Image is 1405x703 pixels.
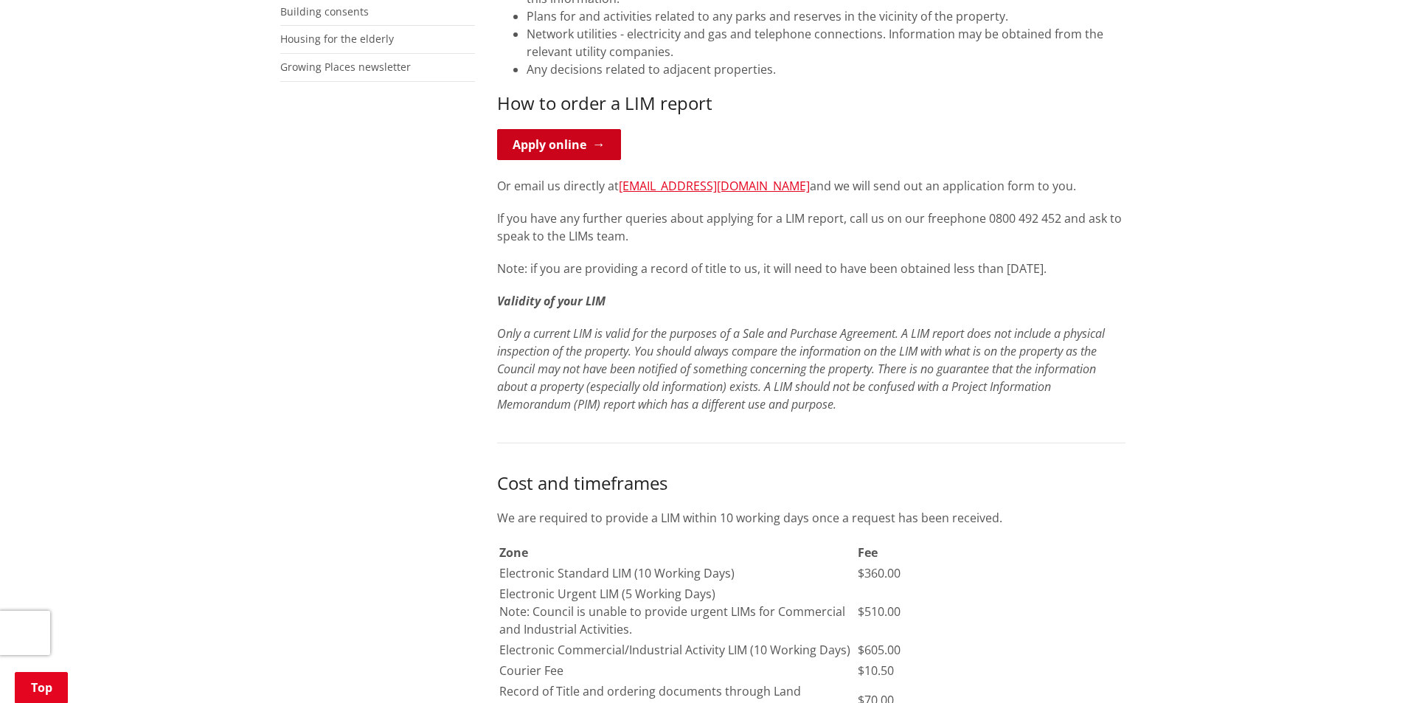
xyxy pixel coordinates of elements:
[857,661,1117,680] td: $10.50
[497,260,1125,277] p: Note: if you are providing a record of title to us, it will need to have been obtained less than ...
[280,4,369,18] a: Building consents
[497,177,1125,195] p: Or email us directly at and we will send out an application form to you.
[1337,641,1390,694] iframe: Messenger Launcher
[497,473,1125,494] h3: Cost and timeframes
[858,544,878,561] strong: Fee
[280,60,411,74] a: Growing Places newsletter
[280,32,394,46] a: Housing for the elderly
[497,293,606,309] em: Validity of your LIM
[619,178,810,194] a: [EMAIL_ADDRESS][DOMAIN_NAME]
[497,209,1125,245] p: If you have any further queries about applying for a LIM report, call us on our freephone 0800 49...
[527,7,1125,25] li: Plans for and activities related to any parks and reserves in the vicinity of the property.
[857,564,1117,583] td: $360.00
[527,60,1125,78] li: Any decisions related to adjacent properties.
[497,325,1105,412] em: Only a current LIM is valid for the purposes of a Sale and Purchase Agreement. A LIM report does ...
[497,509,1125,527] p: We are required to provide a LIM within 10 working days once a request has been received.
[499,640,856,659] td: Electronic Commercial/Industrial Activity LIM (10 Working Days)
[499,584,856,639] td: Electronic Urgent LIM (5 Working Days) Note: Council is unable to provide urgent LIMs for Commerc...
[857,584,1117,639] td: $510.00
[499,544,528,561] strong: Zone
[857,640,1117,659] td: $605.00
[497,93,1125,114] h3: How to order a LIM report
[527,25,1125,60] li: Network utilities - electricity and gas and telephone connections. Information may be obtained fr...
[499,661,856,680] td: Courier Fee
[499,564,856,583] td: Electronic Standard LIM (10 Working Days)
[15,672,68,703] a: Top
[497,129,621,160] a: Apply online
